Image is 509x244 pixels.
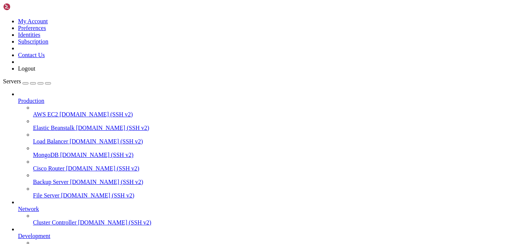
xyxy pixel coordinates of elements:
[3,78,51,84] a: Servers
[3,60,412,67] x-row: To see these additional updates run: apt list --upgradable
[18,206,506,212] a: Network
[33,138,68,145] span: Load Balancer
[18,233,50,239] span: Development
[3,54,412,60] x-row: 67 updates can be applied immediately.
[18,233,506,239] a: Development
[3,16,412,22] x-row: * Documentation: [URL][DOMAIN_NAME]
[18,91,506,199] li: Production
[33,158,506,172] li: Cisco Router [DOMAIN_NAME] (SSH v2)
[33,212,506,226] li: Cluster Controller [DOMAIN_NAME] (SSH v2)
[3,29,412,35] x-row: * Support: [URL][DOMAIN_NAME]
[60,99,63,105] span: ~
[33,118,506,131] li: Elastic Beanstalk [DOMAIN_NAME] (SSH v2)
[33,185,506,199] li: File Server [DOMAIN_NAME] (SSH v2)
[18,199,506,226] li: Network
[66,165,139,172] span: [DOMAIN_NAME] (SSH v2)
[33,179,506,185] a: Backup Server [DOMAIN_NAME] (SSH v2)
[76,125,150,131] span: [DOMAIN_NAME] (SSH v2)
[33,165,64,172] span: Cisco Router
[18,206,39,212] span: Network
[18,32,40,38] a: Identities
[33,125,75,131] span: Elastic Beanstalk
[33,192,60,199] span: File Server
[18,25,46,31] a: Preferences
[33,145,506,158] li: MongoDB [DOMAIN_NAME] (SSH v2)
[33,111,506,118] a: AWS EC2 [DOMAIN_NAME] (SSH v2)
[18,18,48,24] a: My Account
[33,104,506,118] li: AWS EC2 [DOMAIN_NAME] (SSH v2)
[3,3,412,9] x-row: Welcome to Ubuntu 24.04.3 LTS (GNU/Linux 6.14.0-33-generic x86_64)
[33,179,69,185] span: Backup Server
[60,152,133,158] span: [DOMAIN_NAME] (SSH v2)
[33,131,506,145] li: Load Balancer [DOMAIN_NAME] (SSH v2)
[60,111,133,117] span: [DOMAIN_NAME] (SSH v2)
[33,165,506,172] a: Cisco Router [DOMAIN_NAME] (SSH v2)
[3,80,412,86] x-row: See [URL][DOMAIN_NAME] or run: sudo pro status
[33,172,506,185] li: Backup Server [DOMAIN_NAME] (SSH v2)
[33,138,506,145] a: Load Balancer [DOMAIN_NAME] (SSH v2)
[33,219,76,226] span: Cluster Controller
[18,52,45,58] a: Contact Us
[78,219,151,226] span: [DOMAIN_NAME] (SSH v2)
[70,138,143,145] span: [DOMAIN_NAME] (SSH v2)
[33,152,506,158] a: MongoDB [DOMAIN_NAME] (SSH v2)
[72,99,75,105] div: (22, 15)
[33,192,506,199] a: File Server [DOMAIN_NAME] (SSH v2)
[3,92,412,99] x-row: Last login: [DATE] from [TECHNICAL_ID]
[18,98,44,104] span: Production
[18,98,506,104] a: Production
[18,65,35,72] a: Logout
[3,3,46,11] img: Shellngn
[70,179,144,185] span: [DOMAIN_NAME] (SSH v2)
[3,41,412,48] x-row: Expanded Security Maintenance for Applications is not enabled.
[3,99,57,105] span: mango@mango-server
[18,38,48,45] a: Subscription
[33,125,506,131] a: Elastic Beanstalk [DOMAIN_NAME] (SSH v2)
[61,192,135,199] span: [DOMAIN_NAME] (SSH v2)
[33,219,506,226] a: Cluster Controller [DOMAIN_NAME] (SSH v2)
[33,152,58,158] span: MongoDB
[3,73,412,80] x-row: Enable ESM Apps to receive additional future security updates.
[3,78,21,84] span: Servers
[33,111,58,117] span: AWS EC2
[3,22,412,29] x-row: * Management: [URL][DOMAIN_NAME]
[3,99,412,105] x-row: : $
